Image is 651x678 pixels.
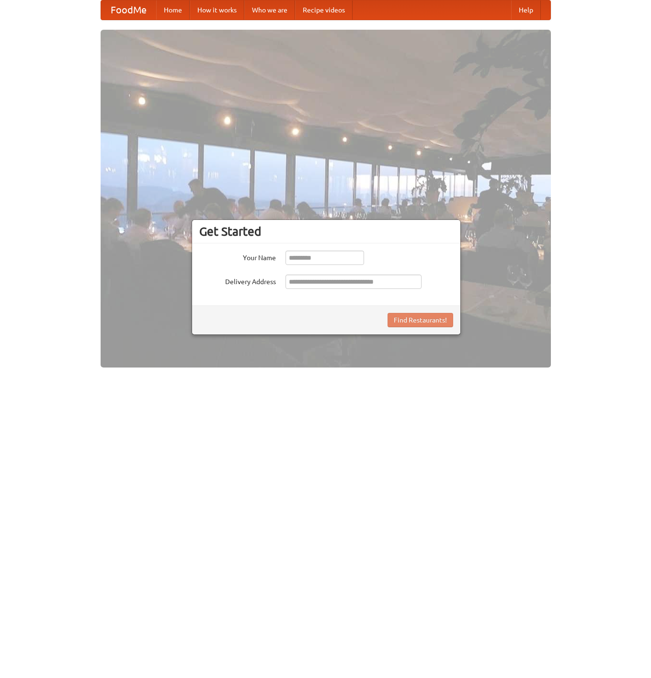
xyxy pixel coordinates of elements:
[295,0,353,20] a: Recipe videos
[190,0,244,20] a: How it works
[388,313,453,327] button: Find Restaurants!
[199,275,276,287] label: Delivery Address
[156,0,190,20] a: Home
[244,0,295,20] a: Who we are
[101,0,156,20] a: FoodMe
[199,224,453,239] h3: Get Started
[199,251,276,263] label: Your Name
[511,0,541,20] a: Help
